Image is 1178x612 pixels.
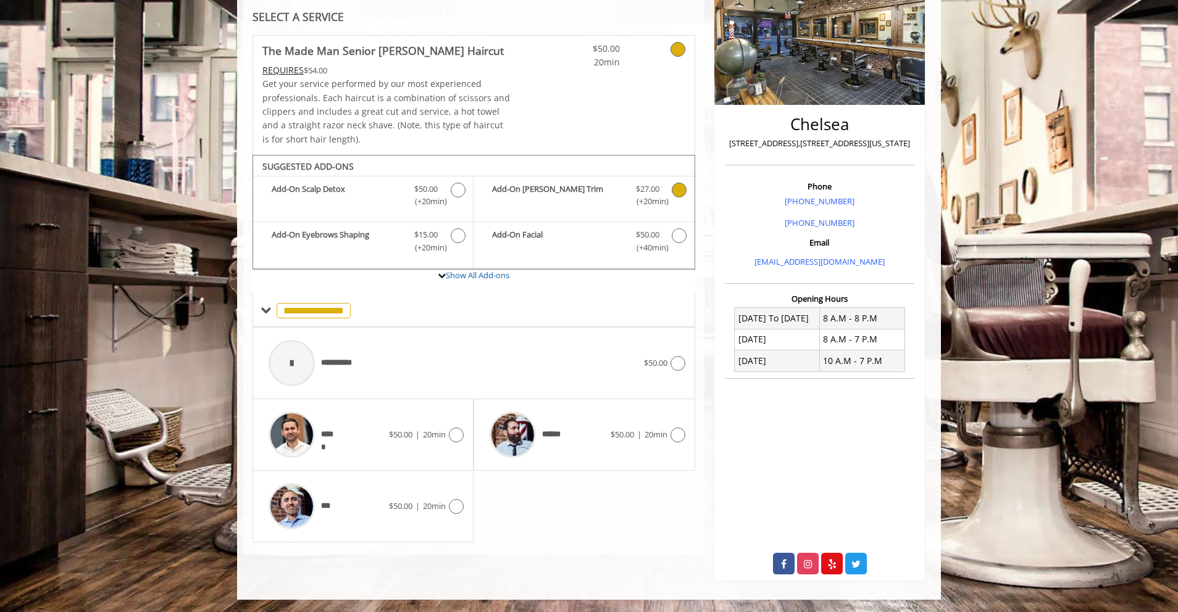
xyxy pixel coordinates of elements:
[414,183,438,196] span: $50.00
[819,308,904,329] td: 8 A.M - 8 P.M
[728,182,911,191] h3: Phone
[262,64,304,76] span: This service needs some Advance to be paid before we block your appointment
[480,183,688,212] label: Add-On Beard Trim
[446,270,509,281] a: Show All Add-ons
[735,350,820,371] td: [DATE]
[754,256,885,267] a: [EMAIL_ADDRESS][DOMAIN_NAME]
[480,228,688,257] label: Add-On Facial
[785,196,854,207] a: [PHONE_NUMBER]
[423,429,446,440] span: 20min
[547,56,620,69] span: 20min
[262,77,511,146] p: Get your service performed by our most experienced professionals. Each haircut is a combination o...
[636,228,659,241] span: $50.00
[492,228,623,254] b: Add-On Facial
[389,429,412,440] span: $50.00
[414,228,438,241] span: $15.00
[637,429,641,440] span: |
[389,500,412,511] span: $50.00
[416,429,420,440] span: |
[725,294,914,303] h3: Opening Hours
[819,329,904,350] td: 8 A.M - 7 P.M
[735,308,820,329] td: [DATE] To [DATE]
[636,183,659,196] span: $27.00
[408,195,445,208] span: (+20min )
[735,329,820,350] td: [DATE]
[611,429,634,440] span: $50.00
[253,11,695,23] div: SELECT A SERVICE
[262,160,354,172] b: SUGGESTED ADD-ONS
[416,500,420,511] span: |
[629,241,666,254] span: (+40min )
[259,228,467,257] label: Add-On Eyebrows Shaping
[408,241,445,254] span: (+20min )
[423,500,446,511] span: 20min
[629,195,666,208] span: (+20min )
[645,429,667,440] span: 20min
[785,217,854,228] a: [PHONE_NUMBER]
[644,357,667,368] span: $50.00
[728,238,911,247] h3: Email
[728,137,911,150] p: [STREET_ADDRESS],[STREET_ADDRESS][US_STATE]
[492,183,623,209] b: Add-On [PERSON_NAME] Trim
[262,42,504,59] b: The Made Man Senior [PERSON_NAME] Haircut
[819,350,904,371] td: 10 A.M - 7 P.M
[547,42,620,56] span: $50.00
[272,228,402,254] b: Add-On Eyebrows Shaping
[259,183,467,212] label: Add-On Scalp Detox
[272,183,402,209] b: Add-On Scalp Detox
[262,64,511,77] div: $54.00
[253,155,695,270] div: The Made Man Senior Barber Haircut Add-onS
[728,115,911,133] h2: Chelsea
